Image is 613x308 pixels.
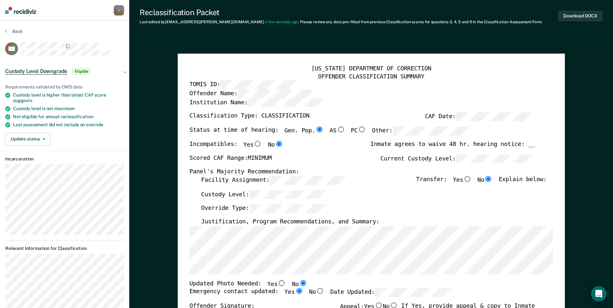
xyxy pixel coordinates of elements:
[416,176,547,190] div: Transfer: Explain below:
[558,11,603,21] button: Download DOCX
[140,8,543,17] div: Reclassification Packet
[270,176,349,185] input: Facility Assignment:
[275,141,283,147] input: No
[425,113,535,122] label: CAF Date:
[380,154,535,163] label: Current Custody Level:
[86,122,103,127] span: override
[5,84,124,90] div: Requirements validated by OMS data
[358,127,366,132] input: PC
[591,286,607,302] div: Open Intercom Messenger
[284,288,303,297] label: Yes
[189,169,535,176] div: Panel's Majority Recommendation:
[60,114,93,119] span: reclassification
[316,288,324,294] input: No
[189,288,454,303] div: Emergency contact updated:
[237,89,316,98] input: Offender Name:
[13,92,124,103] div: Custody level is higher than latest CAF score
[299,280,307,286] input: No
[5,246,124,251] dt: Relevant Information for Classification
[189,141,283,154] div: Incompatibles:
[54,106,75,111] span: maximum
[5,156,124,162] dt: Incarceration
[201,204,328,213] label: Override Type:
[484,176,493,182] input: No
[309,288,324,297] label: No
[330,288,454,297] label: Date Updated:
[189,127,472,141] div: Status at time of hearing:
[315,127,323,132] input: Gen. Pop.
[278,280,286,286] input: Yes
[248,98,327,108] input: Institution Name:
[5,7,36,14] img: Recidiviz
[189,65,553,73] div: [US_STATE] DEPARTMENT OF CORRECTION
[189,89,317,98] label: Offender Name:
[249,204,328,213] input: Override Type:
[189,280,307,288] div: Updated Photo Needed:
[477,176,492,185] label: No
[5,68,67,75] span: Custody Level Downgrade
[351,127,366,136] label: PC
[13,114,124,119] div: Not eligible for annual
[393,127,472,136] input: Other:
[5,133,51,146] button: Update status
[189,98,327,108] label: Institution Name:
[265,20,298,24] span: a few seconds ago
[220,81,299,90] input: TOMIS ID:
[372,127,472,136] label: Other:
[13,98,32,103] span: suggests
[114,5,124,15] button: t
[13,122,124,128] div: Last assessment did not include an
[456,154,535,163] input: Current Custody Level:
[201,218,379,226] label: Justification, Program Recommendations, and Summary:
[5,28,23,34] button: Back
[189,154,272,163] label: Scored CAF Range: MINIMUM
[284,127,324,136] label: Gen. Pop.
[453,176,471,185] label: Yes
[292,280,307,288] label: No
[201,190,328,199] label: Custody Level:
[330,127,345,136] label: AS
[13,106,124,111] div: Custody level is not
[375,288,454,297] input: Date Updated:
[249,190,328,199] input: Custody Level:
[370,141,535,154] div: Inmate agrees to waive 48 hr. hearing notice: __
[295,288,303,294] input: Yes
[268,141,283,149] label: No
[253,141,262,147] input: Yes
[189,81,299,90] label: TOMIS ID:
[463,176,471,182] input: Yes
[336,127,345,132] input: AS
[189,73,553,81] div: OFFENDER CLASSIFICATION SUMMARY
[140,20,543,24] div: Last edited by [EMAIL_ADDRESS][PERSON_NAME][DOMAIN_NAME] . Please review any data pre-filled from...
[243,141,262,149] label: Yes
[189,113,309,122] label: Classification Type: CLASSIFICATION
[72,68,91,75] span: Eligible
[201,176,349,185] label: Facility Assignment:
[456,113,535,122] input: CAF Date:
[267,280,286,288] label: Yes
